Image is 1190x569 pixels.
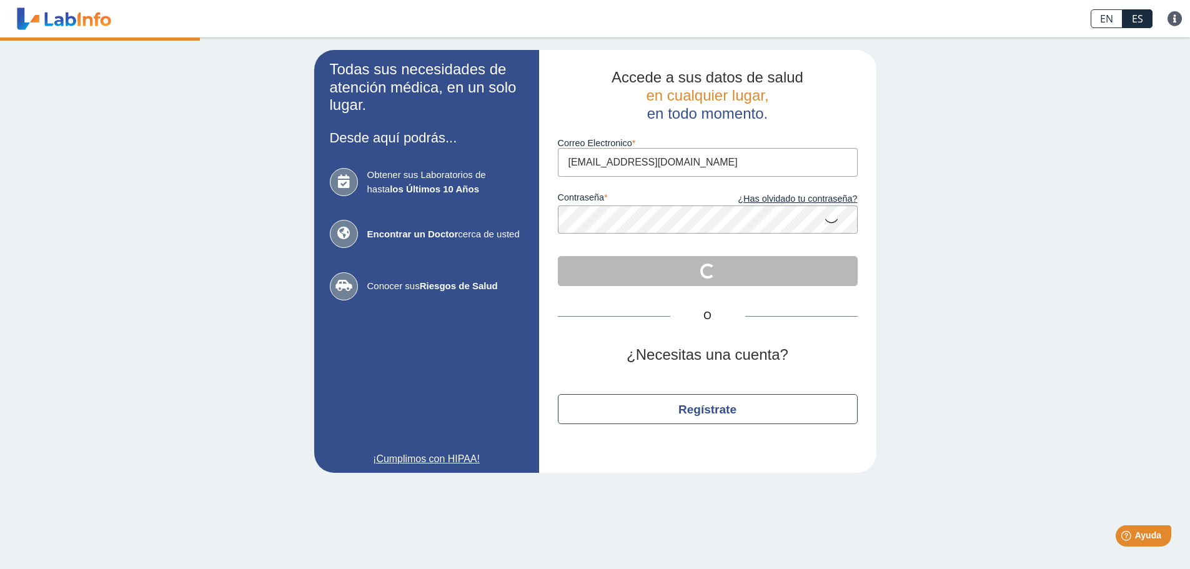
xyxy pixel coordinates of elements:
[647,105,768,122] span: en todo momento.
[420,280,498,291] b: Riesgos de Salud
[558,394,858,424] button: Regístrate
[558,192,708,206] label: contraseña
[670,309,745,324] span: O
[367,229,459,239] b: Encontrar un Doctor
[1123,9,1153,28] a: ES
[367,227,523,242] span: cerca de usted
[330,61,523,114] h2: Todas sus necesidades de atención médica, en un solo lugar.
[558,138,858,148] label: Correo Electronico
[367,168,523,196] span: Obtener sus Laboratorios de hasta
[330,452,523,467] a: ¡Cumplimos con HIPAA!
[390,184,479,194] b: los Últimos 10 Años
[646,87,768,104] span: en cualquier lugar,
[1091,9,1123,28] a: EN
[558,346,858,364] h2: ¿Necesitas una cuenta?
[367,279,523,294] span: Conocer sus
[1079,520,1176,555] iframe: Help widget launcher
[708,192,858,206] a: ¿Has olvidado tu contraseña?
[612,69,803,86] span: Accede a sus datos de salud
[330,130,523,146] h3: Desde aquí podrás...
